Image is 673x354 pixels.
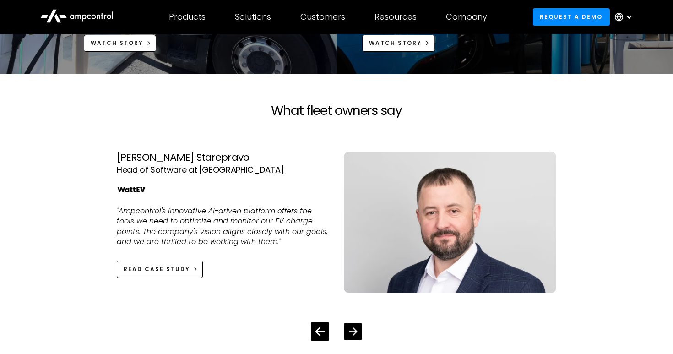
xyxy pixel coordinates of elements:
div: Previous slide [311,322,329,341]
div: Customers [300,12,345,22]
div: Resources [374,12,417,22]
div: 2 / 4 [117,137,556,308]
div: Next slide [344,323,362,340]
a: Read Case Study [117,261,203,278]
div: Company [446,12,487,22]
div: Head of Software at [GEOGRAPHIC_DATA] [117,163,329,177]
div: Solutions [235,12,271,22]
a: Watch Story [84,35,156,52]
p: "Ampcontrol's innovative AI-driven platform offers the tools we need to optimize and monitor our ... [117,206,329,247]
h2: What fleet owners say [102,103,571,119]
div: Products [169,12,206,22]
a: Request a demo [533,8,610,25]
div: Read Case Study [124,265,190,273]
div: [PERSON_NAME] Starepravo [117,152,329,163]
div: Watch Story [369,39,422,47]
a: Watch Story [362,35,434,52]
div: Watch Story [91,39,143,47]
